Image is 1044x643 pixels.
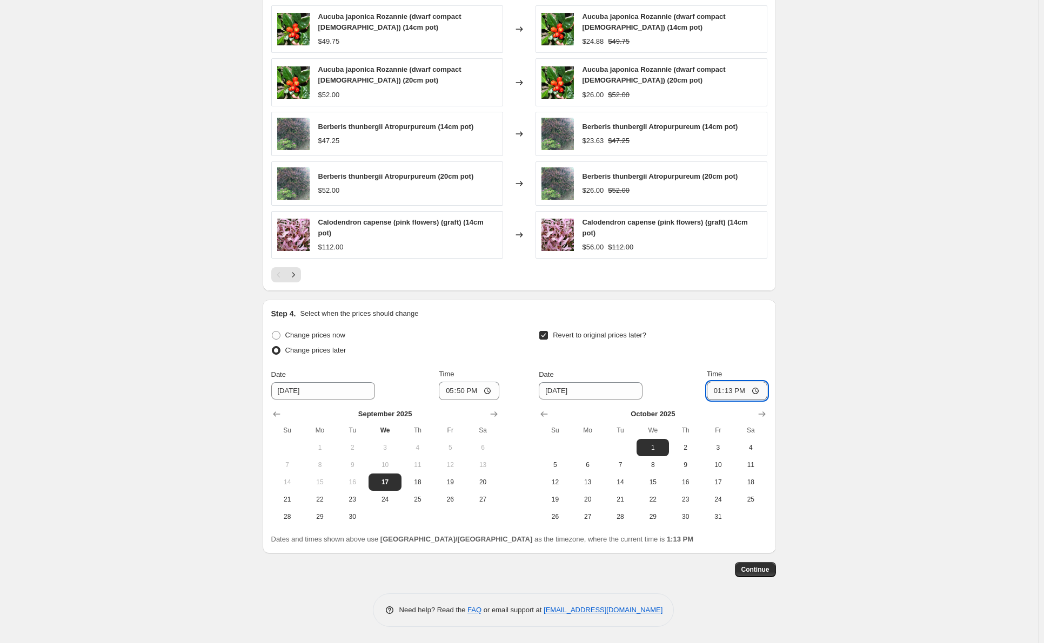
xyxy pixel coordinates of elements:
button: Friday September 19 2025 [434,473,466,491]
button: Continue [735,562,776,577]
button: Sunday September 7 2025 [271,456,304,473]
span: 28 [608,512,632,521]
span: Aucuba japonica Rozannie (dwarf compact [DEMOGRAPHIC_DATA]) (14cm pot) [583,12,726,31]
span: Berberis thunbergii Atropurpureum (14cm pot) [583,123,738,131]
span: 26 [543,512,567,521]
button: Thursday October 16 2025 [669,473,701,491]
span: Continue [741,565,769,574]
span: Change prices later [285,346,346,354]
th: Friday [702,422,734,439]
button: Friday October 3 2025 [702,439,734,456]
span: 15 [308,478,332,486]
strike: $49.75 [608,36,630,47]
button: Tuesday September 30 2025 [336,508,369,525]
span: 11 [406,461,430,469]
button: Thursday October 2 2025 [669,439,701,456]
a: FAQ [467,606,481,614]
span: Th [673,426,697,435]
div: $49.75 [318,36,340,47]
button: Monday October 13 2025 [572,473,604,491]
span: 4 [406,443,430,452]
span: Date [271,370,286,378]
span: Aucuba japonica Rozannie (dwarf compact [DEMOGRAPHIC_DATA]) (20cm pot) [583,65,726,84]
span: 25 [406,495,430,504]
th: Monday [304,422,336,439]
span: 17 [706,478,730,486]
th: Monday [572,422,604,439]
th: Thursday [669,422,701,439]
span: Aucuba japonica Rozannie (dwarf compact [DEMOGRAPHIC_DATA]) (20cm pot) [318,65,461,84]
span: Su [543,426,567,435]
span: 6 [471,443,494,452]
span: 14 [276,478,299,486]
div: $24.88 [583,36,604,47]
span: Aucuba japonica Rozannie (dwarf compact [DEMOGRAPHIC_DATA]) (14cm pot) [318,12,461,31]
span: 14 [608,478,632,486]
span: Dates and times shown above use as the timezone, where the current time is [271,535,694,543]
span: 1 [641,443,665,452]
a: [EMAIL_ADDRESS][DOMAIN_NAME] [544,606,662,614]
img: Calodendron_capense_pink_flowers_graft_1_80x.jpg [277,219,310,251]
button: Friday October 17 2025 [702,473,734,491]
span: 28 [276,512,299,521]
span: 2 [673,443,697,452]
img: Aucuba_japonica_Rozannie_1_80x.jpg [277,66,310,99]
th: Tuesday [604,422,637,439]
b: 1:13 PM [667,535,693,543]
span: 8 [641,461,665,469]
span: 19 [543,495,567,504]
button: Friday September 5 2025 [434,439,466,456]
span: We [373,426,397,435]
span: 21 [608,495,632,504]
button: Friday September 26 2025 [434,491,466,508]
span: 23 [673,495,697,504]
span: Need help? Read the [399,606,468,614]
button: Thursday October 9 2025 [669,456,701,473]
span: 26 [438,495,462,504]
button: Monday September 29 2025 [304,508,336,525]
th: Sunday [539,422,571,439]
span: 3 [373,443,397,452]
button: Next [286,267,301,282]
span: Tu [340,426,364,435]
button: Monday October 6 2025 [572,456,604,473]
button: Show next month, November 2025 [754,407,769,422]
button: Sunday September 28 2025 [271,508,304,525]
button: Wednesday September 3 2025 [369,439,401,456]
button: Saturday September 13 2025 [466,456,499,473]
input: 12:00 [707,382,767,400]
span: Calodendron capense (pink flowers) (graft) (14cm pot) [583,218,748,237]
img: Berberis_thunbergii_Atropurpureum_1_80x.jpg [541,118,574,150]
button: Monday September 1 2025 [304,439,336,456]
button: Thursday September 11 2025 [401,456,434,473]
span: 7 [276,461,299,469]
span: Fr [706,426,730,435]
span: 17 [373,478,397,486]
button: Saturday September 27 2025 [466,491,499,508]
button: Saturday October 18 2025 [734,473,767,491]
button: Monday September 8 2025 [304,456,336,473]
button: Tuesday September 2 2025 [336,439,369,456]
span: 10 [706,461,730,469]
h2: Step 4. [271,308,296,319]
span: 12 [438,461,462,469]
span: 13 [576,478,600,486]
span: 25 [739,495,762,504]
span: 16 [673,478,697,486]
span: 5 [543,461,567,469]
span: 29 [308,512,332,521]
span: 1 [308,443,332,452]
span: 20 [576,495,600,504]
span: Sa [739,426,762,435]
span: 24 [373,495,397,504]
button: Tuesday October 21 2025 [604,491,637,508]
span: 19 [438,478,462,486]
th: Sunday [271,422,304,439]
button: Monday October 20 2025 [572,491,604,508]
div: $26.00 [583,185,604,196]
button: Show previous month, August 2025 [269,407,284,422]
button: Wednesday October 1 2025 [637,439,669,456]
button: Thursday October 30 2025 [669,508,701,525]
button: Thursday September 25 2025 [401,491,434,508]
button: Sunday September 14 2025 [271,473,304,491]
